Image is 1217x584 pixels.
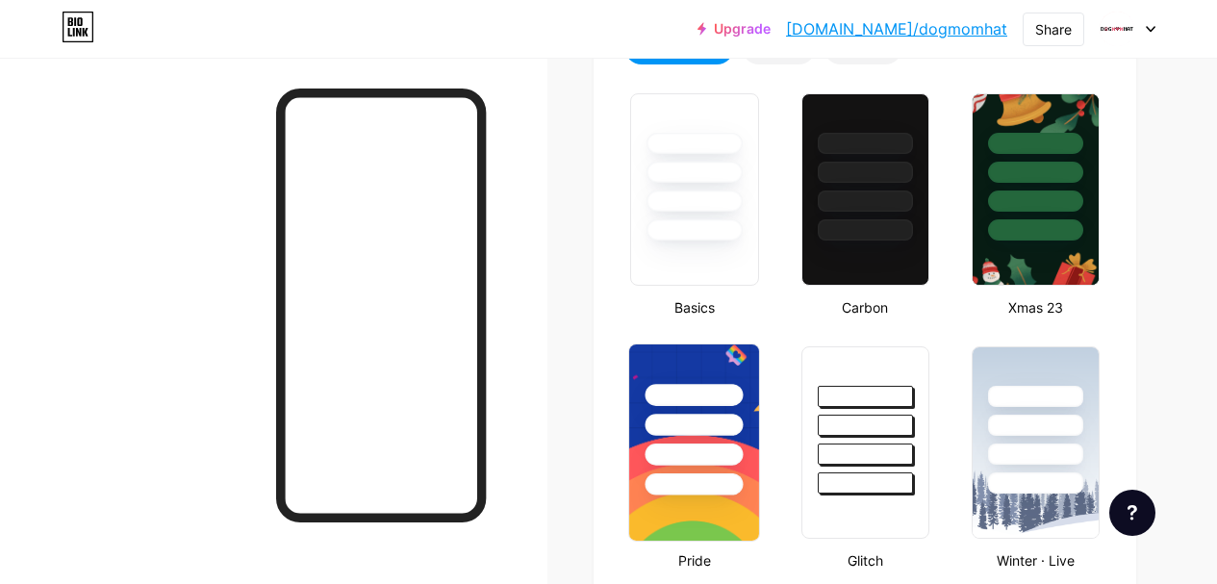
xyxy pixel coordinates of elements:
[624,297,764,317] div: Basics
[796,297,935,317] div: Carbon
[966,297,1105,317] div: Xmas 23
[796,550,935,571] div: Glitch
[1099,11,1135,47] img: Dog Mom Hat
[697,21,771,37] a: Upgrade
[1035,19,1072,39] div: Share
[786,17,1007,40] a: [DOMAIN_NAME]/dogmomhat
[629,344,759,541] img: pride-mobile.png
[966,550,1105,571] div: Winter · Live
[624,550,764,571] div: Pride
